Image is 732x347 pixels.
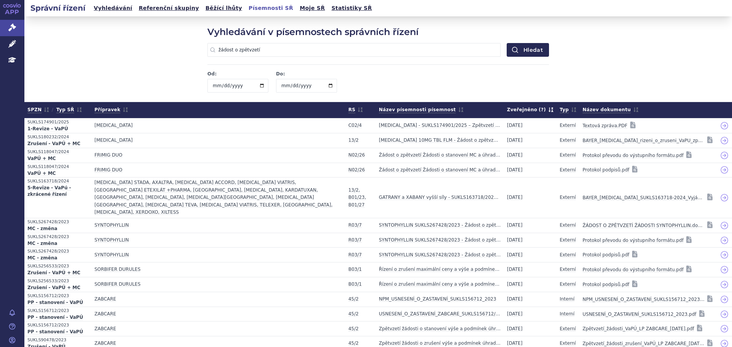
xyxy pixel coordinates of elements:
a: R03/7 [348,235,362,246]
a: Typ [560,105,576,115]
strong: SYNTOPHYLLIN SUKLS267428/2023 - Žádost o zpětvzetí návrhu na změnu MC - SUKLS267428/2023 [379,237,501,244]
span: Externí [560,341,576,346]
strong: Žádost o zpětvzetí Žádosti o stanovení MC a úhrady v části týkající se přípravku FRIMIG DUO 85MG/... [379,152,501,159]
span: ADEMPAS [95,123,133,128]
span: SYNTOPHYLLIN [95,252,129,257]
a: USNESENÍ_O_ZASTAVENÍ_SUKLS156712_2023.pdf [583,309,697,320]
strong: GATRANY a XABANY vyšší síly - SUKLS163718/2024 BAYER Vyjádření [DATE] [379,194,501,201]
a: FRIMIG DUO [95,165,122,176]
a: NPM_USNESENÍ_O_ZASTAVENÍ_SUKLS156712_2023.pdf [583,294,705,305]
a: [DATE] [507,220,523,231]
a: 13/2, B01/23, B01/27 [348,185,373,211]
a: SUKLS256533/2023 [27,262,88,270]
span: [DATE] [507,267,523,272]
a: Externí [560,250,576,261]
a: Externí [560,135,576,146]
span: Externí [560,167,576,173]
a: SUKLS174901/2025 [27,118,88,126]
span: Externí [560,281,576,287]
a: SUKLS267428/2023 [27,233,88,240]
a: SUKLS180232/2024 [27,133,88,141]
a: USNESENÍ_O_ZASTAVENÍ_ZABCARE_SUKLS156712/2023 [379,309,501,320]
label: Do: [276,71,337,77]
a: [MEDICAL_DATA] [95,135,133,146]
a: RS [348,105,363,115]
a: Protokol převodu do výstupního formátu.pdf [583,235,684,246]
a: Zpětvzetí_žádosti_VaPÚ_LP ZABCARE_[DATE].pdf [583,323,694,334]
a: Externí [560,192,576,203]
a: MC - změna [27,225,88,233]
span: [DATE] [507,123,523,128]
strong: PP - stanovení - VaPÚ [27,314,88,321]
span: ZABCARE [95,311,116,317]
span: 45/2 [348,326,359,331]
a: R03/7 [348,250,362,261]
strong: [MEDICAL_DATA] - SUKLS174901/2025 – Zpětvzetí návrhu na rozšíření podmínek úhrady [379,122,501,130]
strong: Řízení o zrušení maximální ceny a výše a podmínek úhrady z veřejného zdravotního pojištění léčivý... [379,266,501,273]
a: SPZN [27,105,49,115]
span: Interní [560,311,575,317]
span: FRIMIG DUO [95,152,122,158]
a: BAYER_[MEDICAL_DATA]_SUKLS163718-2024_Vyjádření_signed.pdf [583,192,705,203]
span: SYNTOPHYLLIN [95,237,129,243]
abbr: (?) [539,107,546,113]
strong: MC - změna [27,255,88,262]
a: Interní [560,309,575,320]
a: [DATE] [507,250,523,261]
a: Protokol převodu do výstupního formátu.pdf [583,264,684,275]
span: [DATE] [507,167,523,173]
a: Externí [560,279,576,290]
a: Zpětvzetí žádosti o stanovení výše a podmínek úhrady léčivého přípravku ZABCARE 5 mg, 10 mg, tbl.... [379,324,501,334]
a: Řízení o zrušení maximální ceny a výše a podmínek úhrady z veřejného zdravotního pojištění léčivý... [379,279,501,290]
a: [MEDICAL_DATA] [95,120,133,131]
a: Referenční skupiny [136,3,201,13]
a: R03/7 [348,220,362,231]
span: ZABCARE [95,296,116,302]
a: [DATE] [507,192,523,203]
a: 5-Revize - VaPú - zkrácené řízení [27,185,88,198]
a: SORBIFER DURULES [95,279,141,290]
a: BAYER_[MEDICAL_DATA]_rizeni_o_zruseni_VaPU_zpetvzeti_signed.pdf [583,135,705,146]
span: B03/1 [348,281,362,287]
span: [DATE] [507,138,523,143]
span: SUKLS163718/2024 [27,177,88,185]
span: [DATE] [507,311,523,317]
span: Externí [560,138,576,143]
a: Protokol podpisů.pdf [583,279,629,290]
span: R03/7 [348,252,362,257]
a: [DATE] [507,165,523,176]
span: 45/2 [348,296,359,302]
span: Externí [560,195,576,200]
a: SYNTOPHYLLIN [95,235,129,246]
a: Externí [560,150,576,161]
strong: SYNTOPHYLLIN SUKLS267428/2023 - Žádost o zpětvzetí návrhu na změnu MC - SUKLS267428/2023 [379,251,501,259]
span: SUKLS156712/2023 [27,307,88,314]
a: Externí [560,165,576,176]
input: např. §39b odst. 2 písm. b), rovnováhy mezi dvěma protipóly, nejbližší terapeuticky porovnatelný,... [207,43,501,57]
span: SUKLS267428/2023 [27,248,88,255]
span: Externí [560,326,576,331]
a: [DATE] [507,309,523,320]
strong: [MEDICAL_DATA] 10MG TBL FLM - Žádost o zpětvzetí žádosti o zrušení výše a podmínek úhrady SUKLS18... [379,137,501,144]
a: 45/2 [348,294,359,305]
span: [DATE] [507,195,523,200]
a: Zrušení - VaPÚ + MC [27,270,88,277]
a: [DATE] [507,150,523,161]
a: SUKLS118047/2024 [27,163,88,170]
a: Název dokumentu [583,105,639,115]
a: ZABCARE [95,309,116,320]
a: NPM_USNESENÍ_O_ZASTAVENÍ_SUKLS156712_2023 [379,294,496,305]
span: [DATE] [507,296,523,302]
strong: NPM_USNESENÍ_O_ZASTAVENÍ_SUKLS156712_2023 [379,296,496,303]
a: Moje SŘ [297,3,327,13]
a: Žádost o zpětvzetí Žádosti o stanovení MC a úhrady v části týkající se přípravku FRIMIG DUO 85MG/... [379,165,501,176]
strong: 1-Revize - VaPÚ [27,126,88,133]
